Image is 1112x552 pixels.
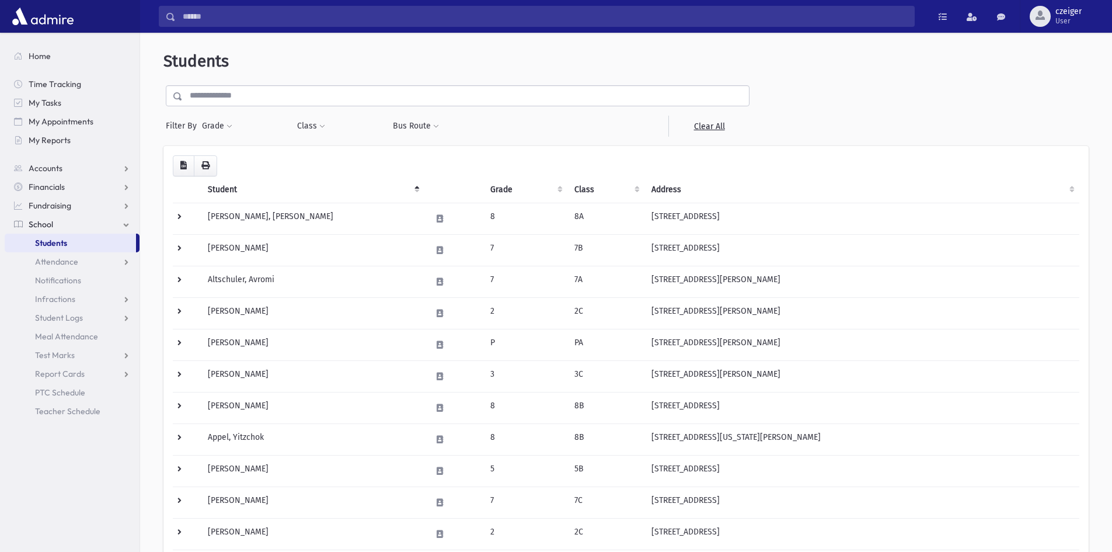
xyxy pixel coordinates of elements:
[29,135,71,145] span: My Reports
[297,116,326,137] button: Class
[5,178,140,196] a: Financials
[35,331,98,342] span: Meal Attendance
[5,383,140,402] a: PTC Schedule
[5,47,140,65] a: Home
[35,350,75,360] span: Test Marks
[35,387,85,398] span: PTC Schedule
[5,402,140,421] a: Teacher Schedule
[1055,16,1082,26] span: User
[176,6,914,27] input: Search
[201,176,424,203] th: Student: activate to sort column descending
[35,369,85,379] span: Report Cards
[644,266,1079,297] td: [STREET_ADDRESS][PERSON_NAME]
[644,423,1079,455] td: [STREET_ADDRESS][US_STATE][PERSON_NAME]
[5,93,140,112] a: My Tasks
[5,290,140,308] a: Infractions
[201,423,424,455] td: Appel, Yitzchok
[201,455,424,487] td: [PERSON_NAME]
[644,360,1079,392] td: [STREET_ADDRESS][PERSON_NAME]
[483,423,567,455] td: 8
[5,364,140,383] a: Report Cards
[483,329,567,360] td: P
[29,79,81,89] span: Time Tracking
[567,423,644,455] td: 8B
[5,346,140,364] a: Test Marks
[194,155,217,176] button: Print
[567,455,644,487] td: 5B
[483,487,567,518] td: 7
[9,5,76,28] img: AdmirePro
[668,116,750,137] a: Clear All
[483,203,567,234] td: 8
[201,266,424,297] td: Altschuler, Avromi
[5,215,140,234] a: School
[567,518,644,550] td: 2C
[35,313,83,323] span: Student Logs
[392,116,440,137] button: Bus Route
[29,116,93,127] span: My Appointments
[567,360,644,392] td: 3C
[201,392,424,423] td: [PERSON_NAME]
[567,392,644,423] td: 8B
[483,176,567,203] th: Grade: activate to sort column ascending
[483,297,567,329] td: 2
[29,163,62,173] span: Accounts
[644,234,1079,266] td: [STREET_ADDRESS]
[5,252,140,271] a: Attendance
[567,487,644,518] td: 7C
[5,131,140,150] a: My Reports
[35,238,67,248] span: Students
[483,266,567,297] td: 7
[644,176,1079,203] th: Address: activate to sort column ascending
[567,329,644,360] td: PA
[5,234,136,252] a: Students
[35,256,78,267] span: Attendance
[5,271,140,290] a: Notifications
[163,51,229,71] span: Students
[201,116,233,137] button: Grade
[483,455,567,487] td: 5
[29,219,53,230] span: School
[35,275,81,286] span: Notifications
[5,308,140,327] a: Student Logs
[483,518,567,550] td: 2
[35,294,75,304] span: Infractions
[5,196,140,215] a: Fundraising
[201,203,424,234] td: [PERSON_NAME], [PERSON_NAME]
[201,234,424,266] td: [PERSON_NAME]
[29,200,71,211] span: Fundraising
[644,518,1079,550] td: [STREET_ADDRESS]
[201,487,424,518] td: [PERSON_NAME]
[201,297,424,329] td: [PERSON_NAME]
[567,234,644,266] td: 7B
[567,297,644,329] td: 2C
[483,360,567,392] td: 3
[644,455,1079,487] td: [STREET_ADDRESS]
[644,203,1079,234] td: [STREET_ADDRESS]
[644,329,1079,360] td: [STREET_ADDRESS][PERSON_NAME]
[644,297,1079,329] td: [STREET_ADDRESS][PERSON_NAME]
[644,392,1079,423] td: [STREET_ADDRESS]
[201,329,424,360] td: [PERSON_NAME]
[201,518,424,550] td: [PERSON_NAME]
[173,155,194,176] button: CSV
[29,98,61,108] span: My Tasks
[29,182,65,192] span: Financials
[35,406,100,416] span: Teacher Schedule
[5,327,140,346] a: Meal Attendance
[166,120,201,132] span: Filter By
[567,203,644,234] td: 8A
[567,266,644,297] td: 7A
[567,176,644,203] th: Class: activate to sort column ascending
[201,360,424,392] td: [PERSON_NAME]
[483,392,567,423] td: 8
[5,112,140,131] a: My Appointments
[29,51,51,61] span: Home
[5,159,140,178] a: Accounts
[5,75,140,93] a: Time Tracking
[644,487,1079,518] td: [STREET_ADDRESS]
[483,234,567,266] td: 7
[1055,7,1082,16] span: czeiger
